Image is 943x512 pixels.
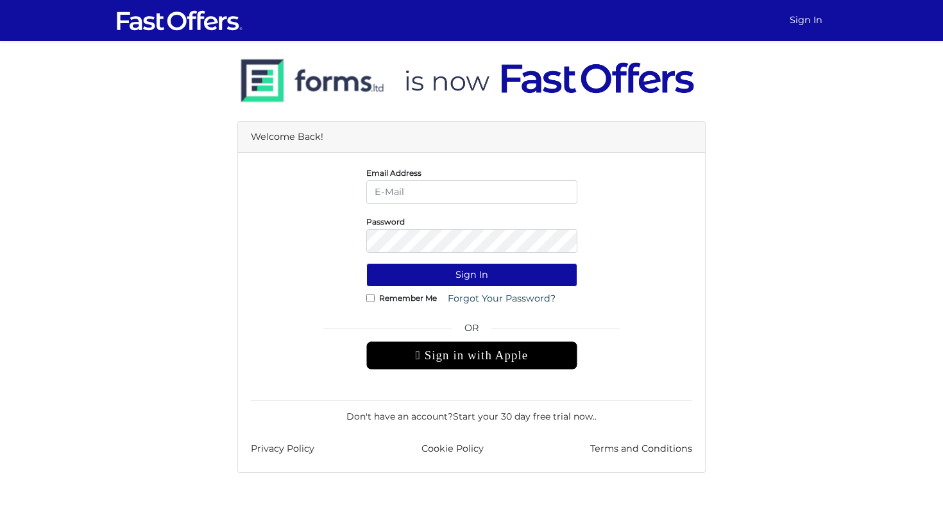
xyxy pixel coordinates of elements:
[421,441,484,456] a: Cookie Policy
[439,287,564,311] a: Forgot Your Password?
[366,341,577,370] div: Sign in with Apple
[366,180,577,204] input: E-Mail
[366,220,405,223] label: Password
[785,8,828,33] a: Sign In
[238,122,705,153] div: Welcome Back!
[453,411,595,422] a: Start your 30 day free trial now.
[379,296,437,300] label: Remember Me
[366,263,577,287] button: Sign In
[251,441,314,456] a: Privacy Policy
[366,321,577,341] span: OR
[590,441,692,456] a: Terms and Conditions
[251,400,692,423] div: Don't have an account? .
[366,171,421,175] label: Email Address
